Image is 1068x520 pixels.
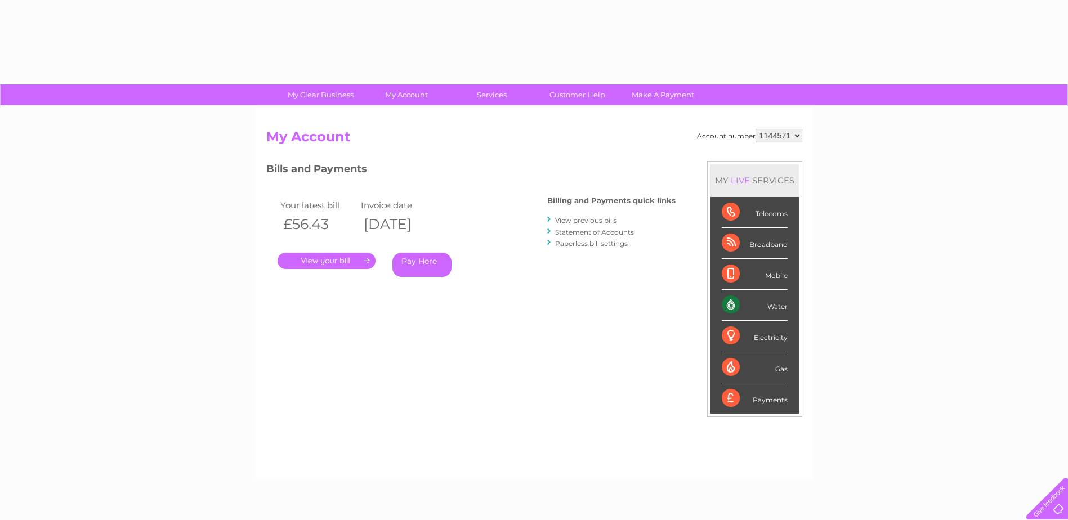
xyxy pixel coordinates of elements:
[555,216,617,225] a: View previous bills
[555,239,628,248] a: Paperless bill settings
[697,129,802,142] div: Account number
[274,84,367,105] a: My Clear Business
[531,84,624,105] a: Customer Help
[722,383,788,414] div: Payments
[722,352,788,383] div: Gas
[278,198,359,213] td: Your latest bill
[278,253,376,269] a: .
[547,196,676,205] h4: Billing and Payments quick links
[360,84,453,105] a: My Account
[722,197,788,228] div: Telecoms
[555,228,634,236] a: Statement of Accounts
[266,129,802,150] h2: My Account
[722,321,788,352] div: Electricity
[266,161,676,181] h3: Bills and Payments
[722,259,788,290] div: Mobile
[358,213,439,236] th: [DATE]
[722,290,788,321] div: Water
[710,164,799,196] div: MY SERVICES
[445,84,538,105] a: Services
[722,228,788,259] div: Broadband
[729,175,752,186] div: LIVE
[392,253,452,277] a: Pay Here
[278,213,359,236] th: £56.43
[358,198,439,213] td: Invoice date
[616,84,709,105] a: Make A Payment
